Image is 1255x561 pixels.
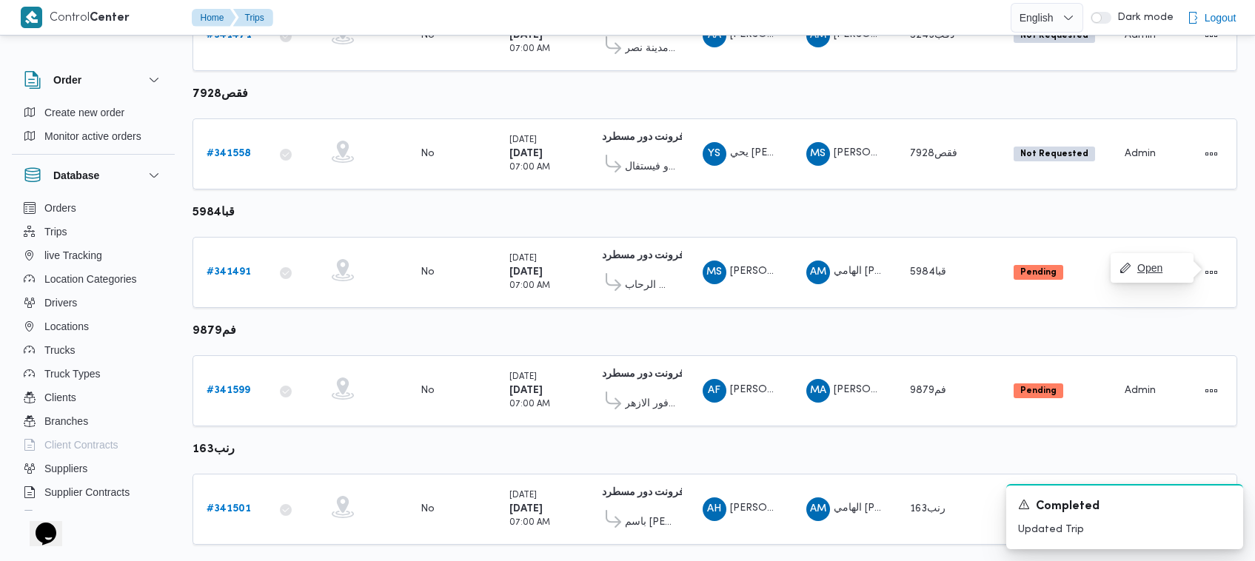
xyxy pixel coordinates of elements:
h3: Order [53,71,81,89]
span: باسم ماركت الرحاب [625,277,676,295]
b: Not Requested [1020,150,1088,158]
span: يحي [PERSON_NAME] [730,148,836,158]
div: Yhai Samai Abadalftah Muhammad Abo Alhamd [703,142,726,166]
div: No [421,266,435,279]
b: [DATE] [509,267,543,277]
span: Truck Types [44,365,100,383]
b: [DATE] [509,149,543,158]
button: Monitor active orders [18,124,169,148]
button: Actions [1199,24,1223,47]
span: Clients [44,389,76,406]
b: Not Requested [1020,31,1088,40]
span: Open [1137,262,1185,274]
b: فرونت دور مسطرد [602,132,684,142]
small: 07:00 AM [509,282,550,290]
button: Supplier Contracts [18,480,169,504]
div: Muhammad Aid Abadalsalam Abadalihafz [806,379,830,403]
div: Abadalwahd Muhammad Ahmad Msaad [806,24,830,47]
div: Muhammad Salamuah Farj Ahmad Abozaid [703,261,726,284]
button: Branches [18,409,169,433]
span: Pending [1014,265,1063,280]
div: Muhammad Slah Abadalltaif Alshrif [806,142,830,166]
button: Actions [1199,379,1223,403]
span: live Tracking [44,246,102,264]
div: No [421,147,435,161]
iframe: chat widget [15,502,62,546]
button: Actions [1199,142,1223,166]
span: الهامي [PERSON_NAME] [834,503,949,513]
span: قبا5984 [910,267,946,277]
small: [DATE] [509,373,537,381]
span: قسم أول مدينة نصر [625,40,676,58]
b: [DATE] [509,504,543,514]
b: Center [90,13,130,24]
button: Client Contracts [18,433,169,457]
span: [PERSON_NAME] [730,266,814,276]
span: Client Contracts [44,436,118,454]
b: # 341501 [207,504,251,514]
small: 07:00 AM [509,45,550,53]
button: Create new order [18,101,169,124]
span: Dark mode [1111,12,1174,24]
button: Drivers [18,291,169,315]
span: Completed [1036,498,1100,516]
div: Abadalnaba HIshm Abadah HIshm Hnadaoa [703,497,726,521]
span: Not Requested [1014,28,1095,43]
button: Suppliers [18,457,169,480]
img: X8yXhbKr1z7QwAAAABJRU5ErkJggg== [21,7,42,28]
div: No [421,29,435,42]
div: Amaro Fthai Afiefi Mosai [703,379,726,403]
button: Actions [1199,261,1223,284]
span: كارفور كايرو فيستفال [625,158,676,176]
button: Location Categories [18,267,169,291]
b: # 341491 [207,267,251,277]
a: #341599 [207,382,250,400]
span: AM [810,261,826,284]
div: No [421,384,435,397]
span: Suppliers [44,460,87,477]
span: AH [707,497,721,521]
b: رنب163 [193,444,235,455]
b: فرونت دور مسطرد [602,488,684,497]
div: Asamuah Abadallah Saaid Ahmad [703,24,726,47]
span: [PERSON_NAME] [730,30,814,39]
div: Order [12,101,175,154]
span: Locations [44,318,89,335]
span: Orders [44,199,76,217]
button: Truck Types [18,362,169,386]
span: [PERSON_NAME] [834,30,918,39]
span: Logout [1205,9,1236,27]
span: Branches [44,412,88,430]
small: [DATE] [509,136,537,144]
button: Trips [233,9,273,27]
span: فم9879 [910,386,946,395]
button: Home [192,9,236,27]
small: 07:00 AM [509,519,550,527]
span: الهامي [PERSON_NAME] [834,266,949,276]
span: Create new order [44,104,124,121]
span: AA [708,24,721,47]
span: AF [708,379,720,403]
span: [PERSON_NAME] [730,385,814,394]
span: Pending [1014,383,1063,398]
button: Orders [18,196,169,220]
button: live Tracking [18,243,169,267]
span: [PERSON_NAME] [834,385,918,394]
span: AM [810,24,826,47]
div: Alhamai Muhammad Khald Ali [806,261,830,284]
span: Trips [44,223,67,241]
span: Supplier Contracts [44,483,130,501]
button: Database [24,167,163,184]
span: Devices [44,507,81,525]
a: #341558 [207,145,251,163]
small: 07:00 AM [509,400,550,409]
b: Pending [1020,386,1057,395]
span: Not Requested [1014,147,1095,161]
span: Location Categories [44,270,137,288]
button: Logout [1181,3,1242,33]
span: باسم [PERSON_NAME] [625,514,676,531]
span: MS [810,142,826,166]
div: Notification [1018,497,1231,516]
b: [DATE] [509,386,543,395]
